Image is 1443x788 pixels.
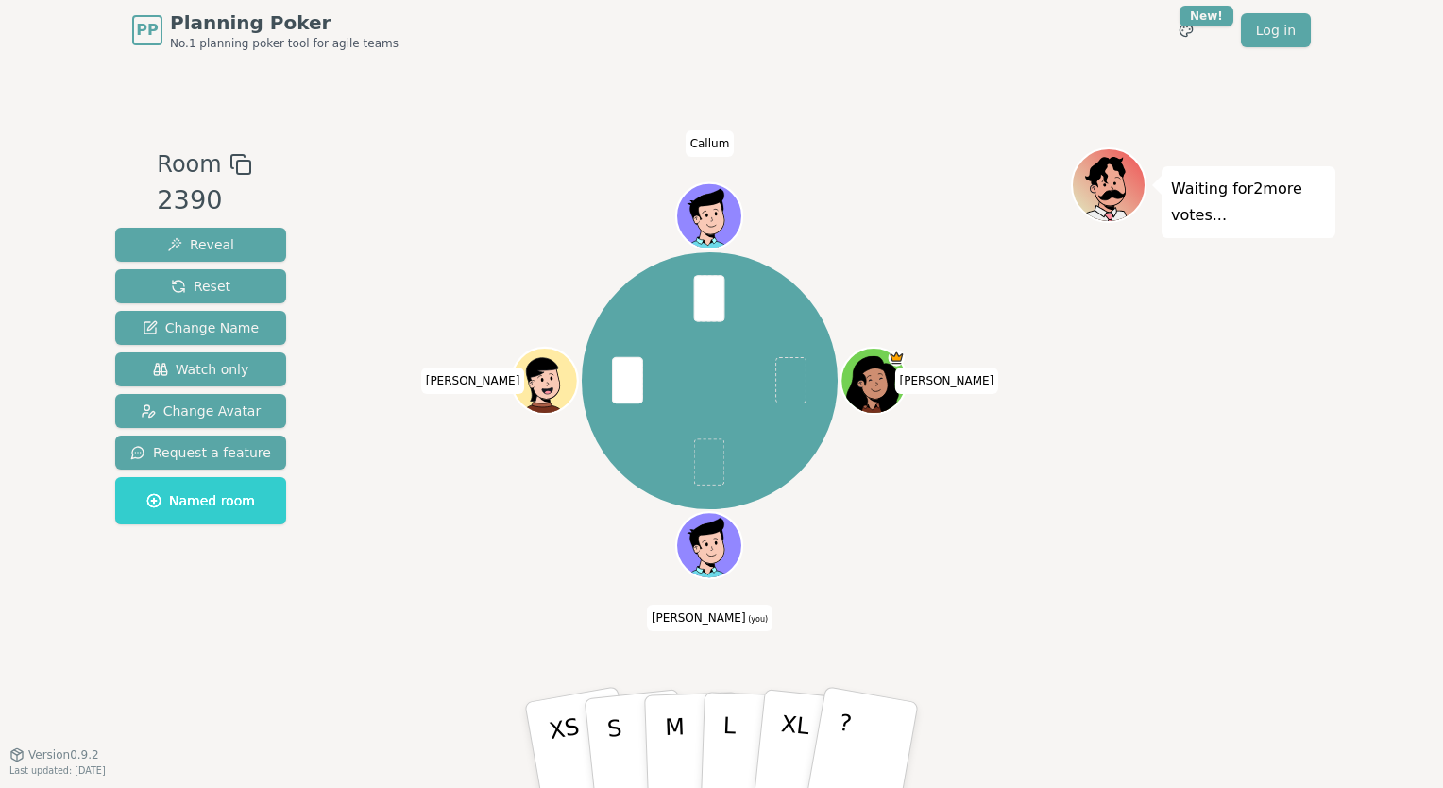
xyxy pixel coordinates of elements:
[157,181,251,220] div: 2390
[746,615,769,624] span: (you)
[889,350,906,367] span: Pamela is the host
[647,605,772,631] span: Click to change your name
[686,130,735,157] span: Click to change your name
[141,402,262,420] span: Change Avatar
[132,9,399,51] a: PPPlanning PokerNo.1 planning poker tool for agile teams
[143,318,259,337] span: Change Name
[167,235,234,254] span: Reveal
[9,747,99,762] button: Version0.9.2
[130,443,271,462] span: Request a feature
[1169,13,1203,47] button: New!
[679,514,741,576] button: Click to change your avatar
[115,436,286,470] button: Request a feature
[28,747,99,762] span: Version 0.9.2
[115,352,286,386] button: Watch only
[115,228,286,262] button: Reveal
[115,311,286,345] button: Change Name
[9,765,106,776] span: Last updated: [DATE]
[421,368,525,394] span: Click to change your name
[157,147,221,181] span: Room
[136,19,158,42] span: PP
[171,277,230,296] span: Reset
[115,394,286,428] button: Change Avatar
[170,9,399,36] span: Planning Poker
[115,477,286,524] button: Named room
[1180,6,1233,26] div: New!
[1241,13,1311,47] a: Log in
[170,36,399,51] span: No.1 planning poker tool for agile teams
[153,360,249,379] span: Watch only
[146,491,255,510] span: Named room
[1171,176,1326,229] p: Waiting for 2 more votes...
[115,269,286,303] button: Reset
[895,368,999,394] span: Click to change your name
